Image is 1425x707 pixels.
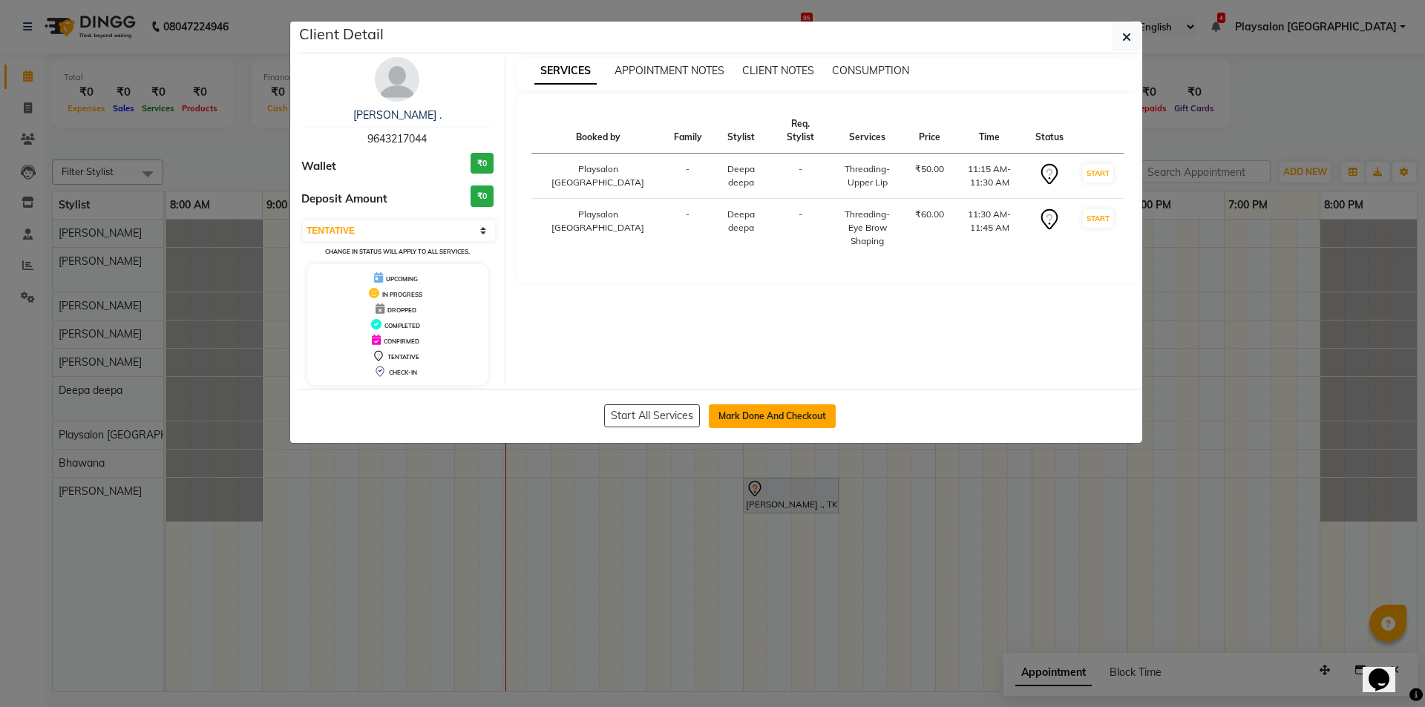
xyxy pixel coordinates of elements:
[772,154,828,199] td: -
[665,199,711,257] td: -
[953,154,1026,199] td: 11:15 AM-11:30 AM
[709,404,836,428] button: Mark Done And Checkout
[665,154,711,199] td: -
[1083,209,1113,228] button: START
[375,57,419,102] img: avatar
[387,353,419,361] span: TENTATIVE
[1083,164,1113,182] button: START
[772,108,828,154] th: Req. Stylist
[727,208,755,233] span: Deepa deepa
[837,208,897,248] div: Threading-Eye Brow Shaping
[832,64,909,77] span: CONSUMPTION
[772,199,828,257] td: -
[531,199,665,257] td: Playsalon [GEOGRAPHIC_DATA]
[953,108,1026,154] th: Time
[367,132,427,145] span: 9643217044
[301,158,336,175] span: Wallet
[727,163,755,188] span: Deepa deepa
[1363,648,1410,692] iframe: chat widget
[531,154,665,199] td: Playsalon [GEOGRAPHIC_DATA]
[471,185,494,207] h3: ₹0
[325,248,470,255] small: Change in status will apply to all services.
[531,108,665,154] th: Booked by
[384,322,420,329] span: COMPLETED
[615,64,724,77] span: APPOINTMENT NOTES
[299,23,384,45] h5: Client Detail
[1026,108,1072,154] th: Status
[389,369,417,376] span: CHECK-IN
[837,162,897,189] div: Threading-Upper Lip
[665,108,711,154] th: Family
[353,108,442,122] a: [PERSON_NAME] .
[382,291,422,298] span: IN PROGRESS
[386,275,418,283] span: UPCOMING
[471,153,494,174] h3: ₹0
[534,58,597,85] span: SERVICES
[604,404,700,427] button: Start All Services
[915,162,944,176] div: ₹50.00
[742,64,814,77] span: CLIENT NOTES
[301,191,387,208] span: Deposit Amount
[906,108,953,154] th: Price
[711,108,772,154] th: Stylist
[828,108,905,154] th: Services
[384,338,419,345] span: CONFIRMED
[953,199,1026,257] td: 11:30 AM-11:45 AM
[387,306,416,314] span: DROPPED
[915,208,944,221] div: ₹60.00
